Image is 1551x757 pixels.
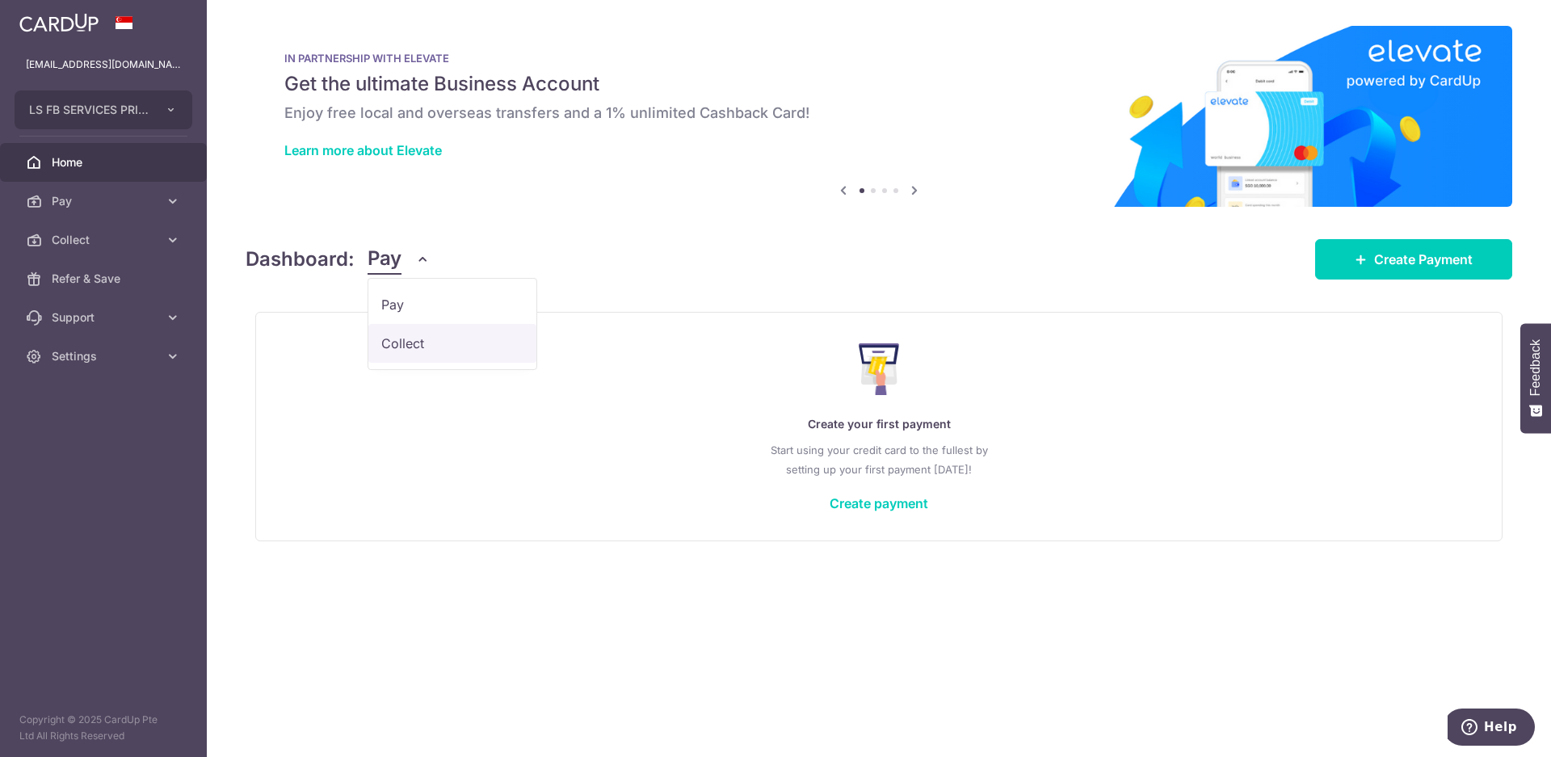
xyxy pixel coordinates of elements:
[1374,250,1473,269] span: Create Payment
[15,90,192,129] button: LS FB SERVICES PRIVATE LIMITED
[284,103,1473,123] h6: Enjoy free local and overseas transfers and a 1% unlimited Cashback Card!
[52,309,158,326] span: Support
[246,26,1512,207] img: Renovation banner
[26,57,181,73] p: [EMAIL_ADDRESS][DOMAIN_NAME]
[368,324,536,363] a: Collect
[368,285,536,324] a: Pay
[19,13,99,32] img: CardUp
[284,142,442,158] a: Learn more about Elevate
[830,495,928,511] a: Create payment
[52,348,158,364] span: Settings
[288,440,1469,479] p: Start using your credit card to the fullest by setting up your first payment [DATE]!
[52,193,158,209] span: Pay
[368,244,401,275] span: Pay
[859,343,900,395] img: Make Payment
[368,244,430,275] button: Pay
[246,245,355,274] h4: Dashboard:
[1520,323,1551,433] button: Feedback - Show survey
[368,278,537,370] ul: Pay
[1315,239,1512,280] a: Create Payment
[284,52,1473,65] p: IN PARTNERSHIP WITH ELEVATE
[29,102,149,118] span: LS FB SERVICES PRIVATE LIMITED
[1528,339,1543,396] span: Feedback
[288,414,1469,434] p: Create your first payment
[1448,709,1535,749] iframe: Opens a widget where you can find more information
[52,271,158,287] span: Refer & Save
[52,232,158,248] span: Collect
[381,295,523,314] span: Pay
[284,71,1473,97] h5: Get the ultimate Business Account
[52,154,158,170] span: Home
